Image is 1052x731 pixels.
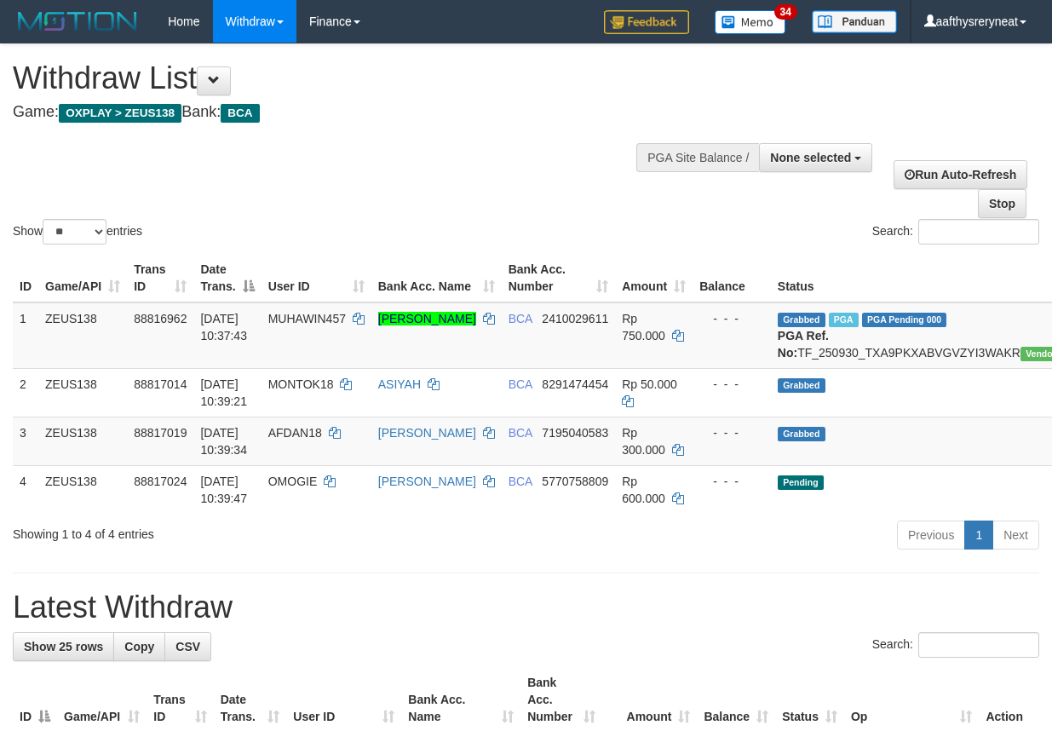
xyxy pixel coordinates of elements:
[193,254,261,302] th: Date Trans.: activate to sort column descending
[502,254,616,302] th: Bank Acc. Number: activate to sort column ascending
[13,417,38,465] td: 3
[378,475,476,488] a: [PERSON_NAME]
[542,475,608,488] span: Copy 5770758809 to clipboard
[778,378,825,393] span: Grabbed
[134,426,187,440] span: 88817019
[13,302,38,369] td: 1
[13,632,114,661] a: Show 25 rows
[778,313,825,327] span: Grabbed
[134,312,187,325] span: 88816962
[175,640,200,653] span: CSV
[615,254,693,302] th: Amount: activate to sort column ascending
[38,368,127,417] td: ZEUS138
[759,143,872,172] button: None selected
[124,640,154,653] span: Copy
[918,219,1039,245] input: Search:
[268,377,334,391] span: MONTOK18
[200,475,247,505] span: [DATE] 10:39:47
[371,254,502,302] th: Bank Acc. Name: activate to sort column ascending
[268,426,322,440] span: AFDAN18
[38,254,127,302] th: Game/API: activate to sort column ascending
[262,254,371,302] th: User ID: activate to sort column ascending
[378,426,476,440] a: [PERSON_NAME]
[897,521,965,550] a: Previous
[134,475,187,488] span: 88817024
[200,312,247,342] span: [DATE] 10:37:43
[59,104,181,123] span: OXPLAY > ZEUS138
[13,519,426,543] div: Showing 1 to 4 of 4 entries
[378,312,476,325] a: [PERSON_NAME]
[13,590,1039,625] h1: Latest Withdraw
[38,302,127,369] td: ZEUS138
[509,475,532,488] span: BCA
[378,377,421,391] a: ASIYAH
[872,632,1039,658] label: Search:
[699,376,764,393] div: - - -
[693,254,771,302] th: Balance
[509,377,532,391] span: BCA
[978,189,1026,218] a: Stop
[134,377,187,391] span: 88817014
[829,313,859,327] span: Marked by aafsolysreylen
[13,254,38,302] th: ID
[509,426,532,440] span: BCA
[38,417,127,465] td: ZEUS138
[812,10,897,33] img: panduan.png
[715,10,786,34] img: Button%20Memo.svg
[622,426,665,457] span: Rp 300.000
[542,426,608,440] span: Copy 7195040583 to clipboard
[604,10,689,34] img: Feedback.jpg
[778,329,829,360] b: PGA Ref. No:
[13,465,38,514] td: 4
[622,377,677,391] span: Rp 50.000
[268,312,346,325] span: MUHAWIN457
[221,104,259,123] span: BCA
[13,104,684,121] h4: Game: Bank:
[872,219,1039,245] label: Search:
[127,254,193,302] th: Trans ID: activate to sort column ascending
[778,475,824,490] span: Pending
[894,160,1027,189] a: Run Auto-Refresh
[774,4,797,20] span: 34
[200,377,247,408] span: [DATE] 10:39:21
[13,219,142,245] label: Show entries
[164,632,211,661] a: CSV
[43,219,106,245] select: Showentries
[964,521,993,550] a: 1
[200,426,247,457] span: [DATE] 10:39:34
[268,475,318,488] span: OMOGIE
[24,640,103,653] span: Show 25 rows
[862,313,947,327] span: PGA Pending
[699,424,764,441] div: - - -
[13,9,142,34] img: MOTION_logo.png
[778,427,825,441] span: Grabbed
[509,312,532,325] span: BCA
[699,473,764,490] div: - - -
[542,377,608,391] span: Copy 8291474454 to clipboard
[113,632,165,661] a: Copy
[622,312,665,342] span: Rp 750.000
[622,475,665,505] span: Rp 600.000
[770,151,851,164] span: None selected
[542,312,608,325] span: Copy 2410029611 to clipboard
[636,143,759,172] div: PGA Site Balance /
[13,368,38,417] td: 2
[699,310,764,327] div: - - -
[38,465,127,514] td: ZEUS138
[13,61,684,95] h1: Withdraw List
[992,521,1039,550] a: Next
[918,632,1039,658] input: Search:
